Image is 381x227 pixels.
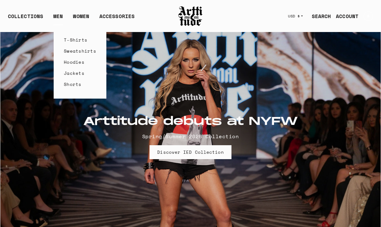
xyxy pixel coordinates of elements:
[178,5,203,27] img: Arttitude
[83,133,298,140] p: Spring/Summer 2026 Collection
[358,9,373,23] a: Open cart
[64,34,96,45] a: T-Shirts
[83,115,298,129] h2: Arttitude debuts at NYFW
[307,10,331,23] a: SEARCH
[53,12,63,25] a: MEN
[288,14,300,19] span: USD $
[64,56,96,68] a: Hoodies
[73,12,89,25] a: WOMEN
[8,12,43,25] div: COLLECTIONS
[3,12,140,25] ul: Main navigation
[284,9,307,23] button: USD $
[64,45,96,56] a: Sweatshirts
[99,12,135,25] div: ACCESSORIES
[367,14,369,18] span: 8
[150,145,231,159] a: Discover IED Collection
[331,10,358,23] a: ACCOUNT
[64,79,96,90] a: Shorts
[64,68,96,79] a: Jackets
